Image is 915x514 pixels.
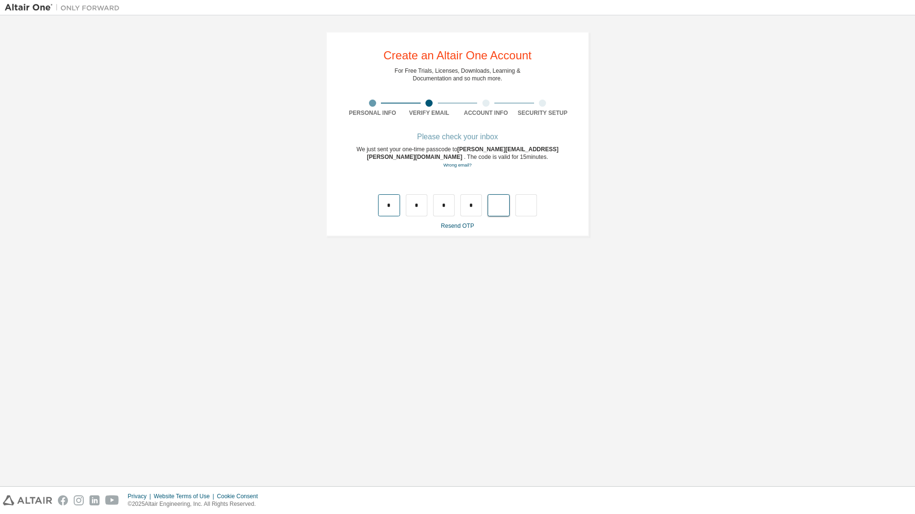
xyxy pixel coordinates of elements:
[367,146,558,160] span: [PERSON_NAME][EMAIL_ADDRESS][PERSON_NAME][DOMAIN_NAME]
[128,492,154,500] div: Privacy
[154,492,217,500] div: Website Terms of Use
[89,495,100,505] img: linkedin.svg
[344,134,571,140] div: Please check your inbox
[58,495,68,505] img: facebook.svg
[457,109,514,117] div: Account Info
[401,109,458,117] div: Verify Email
[344,109,401,117] div: Personal Info
[217,492,263,500] div: Cookie Consent
[383,50,532,61] div: Create an Altair One Account
[128,500,264,508] p: © 2025 Altair Engineering, Inc. All Rights Reserved.
[395,67,521,82] div: For Free Trials, Licenses, Downloads, Learning & Documentation and so much more.
[3,495,52,505] img: altair_logo.svg
[514,109,571,117] div: Security Setup
[5,3,124,12] img: Altair One
[105,495,119,505] img: youtube.svg
[74,495,84,505] img: instagram.svg
[441,223,474,229] a: Resend OTP
[443,162,471,168] a: Go back to the registration form
[344,145,571,169] div: We just sent your one-time passcode to . The code is valid for 15 minutes.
